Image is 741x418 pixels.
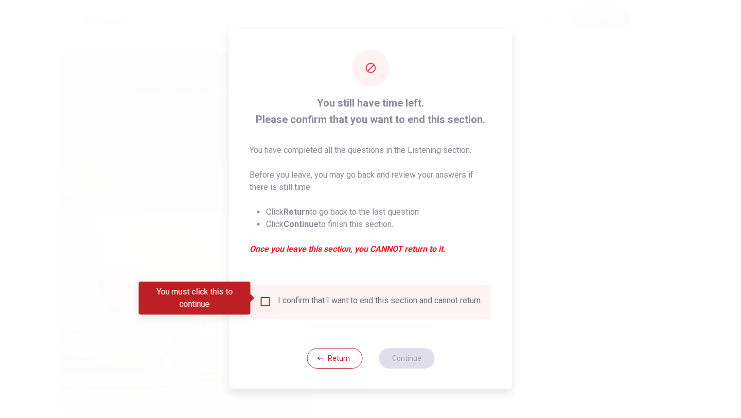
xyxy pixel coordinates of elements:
[250,243,492,255] em: Once you leave this section, you CANNOT return to it.
[250,95,492,128] span: You still have time left. Please confirm that you want to end this section.
[266,218,492,231] li: Click to finish this section.
[379,348,434,369] button: Continue
[250,144,492,156] p: You have completed all the questions in the Listening section.
[284,219,319,229] strong: Continue
[266,206,492,218] li: Click to go back to the last question
[284,207,310,217] strong: Return
[250,169,492,194] p: Before you leave, you may go back and review your answers if there is still time.
[307,348,362,369] button: Return
[259,295,272,308] span: You must click this to continue
[278,295,482,308] div: I confirm that I want to end this section and cannot return.
[139,282,251,315] div: You must click this to continue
